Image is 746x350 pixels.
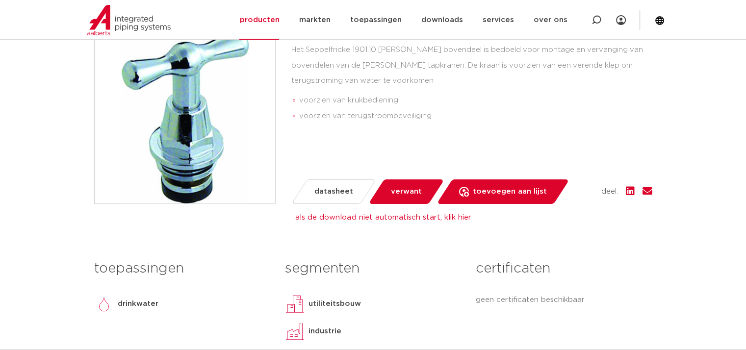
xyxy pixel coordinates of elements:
span: deel: [601,186,618,198]
a: verwant [368,179,444,204]
img: utiliteitsbouw [285,294,305,314]
span: verwant [391,184,422,200]
h3: certificaten [476,259,652,278]
a: als de download niet automatisch start, klik hier [295,214,471,221]
span: datasheet [314,184,353,200]
h3: toepassingen [94,259,270,278]
p: utiliteitsbouw [309,298,361,310]
img: Product Image for SEPP Germany bovendeel krukbediening met keerklep [95,23,275,203]
div: Het Seppelfricke 1901.10 [PERSON_NAME] bovendeel is bedoeld voor montage en vervanging van bovend... [291,42,652,128]
a: datasheet [291,179,376,204]
p: drinkwater [118,298,158,310]
p: industrie [309,325,341,337]
li: voorzien van krukbediening [299,93,652,108]
img: industrie [285,322,305,341]
p: geen certificaten beschikbaar [476,294,652,306]
span: toevoegen aan lijst [473,184,547,200]
img: drinkwater [94,294,114,314]
h3: segmenten [285,259,461,278]
li: voorzien van terugstroombeveiliging [299,108,652,124]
